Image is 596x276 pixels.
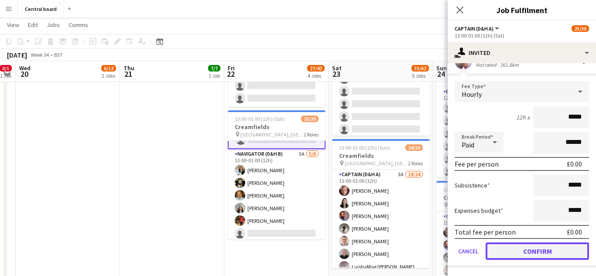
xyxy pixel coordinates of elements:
[3,19,23,31] a: View
[339,144,390,151] span: 13:00-01:00 (12h) (Sun)
[462,90,482,99] span: Hourly
[301,116,319,122] span: 25/30
[7,21,19,29] span: View
[448,42,596,63] div: Invited
[43,19,63,31] a: Jobs
[436,87,534,268] app-card-role: Boatswain (rig&de-rig)1A0/1312:00-00:00 (12h)
[122,69,134,79] span: 21
[123,64,134,72] span: Thu
[436,48,534,177] app-job-card: 12:00-00:00 (12h) (Mon)0/13Stock Crew for Creamfields Festival1 RoleBoatswain (rig&de-rig)1A0/131...
[408,160,423,167] span: 2 Roles
[7,51,27,59] div: [DATE]
[455,32,589,39] div: 13:00-01:00 (12h) (Sat)
[567,160,582,168] div: £0.00
[226,69,235,79] span: 22
[307,65,325,72] span: 27/42
[455,228,516,236] div: Total fee per person
[101,65,116,72] span: 6/12
[436,194,534,201] h3: Creamfields
[412,72,428,79] div: 5 Jobs
[332,64,342,72] span: Sat
[476,61,498,68] div: Not rated
[304,131,319,138] span: 2 Roles
[405,144,423,151] span: 24/30
[486,242,589,260] button: Confirm
[435,69,447,79] span: 24
[331,69,342,79] span: 23
[19,64,31,72] span: Wed
[208,65,220,72] span: 7/7
[29,51,51,58] span: Week 34
[18,69,31,79] span: 20
[18,0,64,17] button: Central board
[572,25,589,32] span: 25/30
[436,64,447,72] span: Sun
[28,21,38,29] span: Edit
[567,228,582,236] div: £0.00
[443,186,495,193] span: 13:00-01:00 (12h) (Mon)
[209,72,220,79] div: 1 Job
[228,110,325,239] app-job-card: 13:00-01:00 (12h) (Sat)25/30Creamfields [GEOGRAPHIC_DATA], [GEOGRAPHIC_DATA]2 Roles Navigator (D&...
[47,21,60,29] span: Jobs
[516,113,530,121] div: 12h x
[455,207,503,215] label: Expenses budget
[228,64,235,72] span: Fri
[455,242,482,260] button: Cancel
[455,25,500,32] button: Captain (D&H A)
[455,25,493,32] span: Captain (D&H A)
[332,152,430,160] h3: Creamfields
[411,65,429,72] span: 33/62
[102,72,116,79] div: 2 Jobs
[54,51,63,58] div: BST
[240,131,304,138] span: [GEOGRAPHIC_DATA], [GEOGRAPHIC_DATA]
[65,19,92,31] a: Comms
[498,61,521,68] div: 261.8km
[235,116,284,122] span: 13:00-01:00 (12h) (Sat)
[455,160,499,168] div: Fee per person
[455,181,490,189] label: Subsistence
[228,149,325,242] app-card-role: Navigator (D&H B)5A5/613:00-01:00 (12h)[PERSON_NAME][PERSON_NAME][PERSON_NAME][PERSON_NAME][PERSO...
[462,140,474,149] span: Paid
[332,139,430,268] app-job-card: 13:00-01:00 (12h) (Sun)24/30Creamfields [GEOGRAPHIC_DATA], [GEOGRAPHIC_DATA]2 RolesCaptain (D&H A...
[308,72,324,79] div: 4 Jobs
[345,160,408,167] span: [GEOGRAPHIC_DATA], [GEOGRAPHIC_DATA]
[228,123,325,131] h3: Creamfields
[448,4,596,16] h3: Job Fulfilment
[69,21,88,29] span: Comms
[24,19,41,31] a: Edit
